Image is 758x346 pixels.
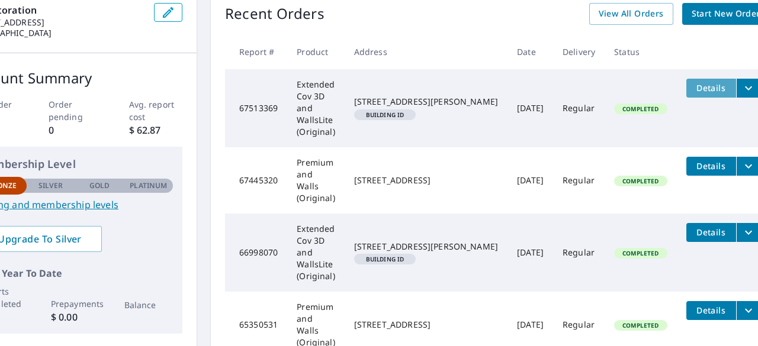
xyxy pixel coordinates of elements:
td: Regular [553,69,605,147]
th: Status [605,34,676,69]
td: Extended Cov 3D and WallsLite (Original) [287,69,345,147]
p: $ 0.00 [51,310,100,324]
span: View All Orders [599,7,664,21]
em: Building ID [366,112,404,118]
p: 0 [49,123,102,137]
a: View All Orders [589,3,673,25]
button: detailsBtn-65350531 [686,301,736,320]
td: Regular [553,214,605,292]
th: Date [508,34,553,69]
span: Completed [615,321,666,329]
p: Prepayments [51,298,100,310]
th: Delivery [553,34,605,69]
td: [DATE] [508,69,553,147]
span: Details [693,305,729,316]
td: 67445320 [225,147,287,214]
div: [STREET_ADDRESS][PERSON_NAME] [354,241,498,253]
p: Silver [38,180,63,191]
td: Regular [553,147,605,214]
td: Extended Cov 3D and WallsLite (Original) [287,214,345,292]
span: Details [693,227,729,238]
span: Details [693,82,729,93]
th: Report # [225,34,287,69]
span: Completed [615,249,666,257]
td: Premium and Walls (Original) [287,147,345,214]
p: Avg. report cost [129,98,183,123]
th: Address [345,34,508,69]
div: [STREET_ADDRESS] [354,319,498,331]
p: Balance [124,299,174,311]
p: Order pending [49,98,102,123]
td: 66998070 [225,214,287,292]
p: Platinum [130,180,167,191]
th: Product [287,34,345,69]
div: [STREET_ADDRESS] [354,174,498,186]
span: Details [693,160,729,172]
button: detailsBtn-66998070 [686,223,736,242]
p: $ 62.87 [129,123,183,137]
button: detailsBtn-67445320 [686,157,736,176]
span: Completed [615,177,666,185]
td: 67513369 [225,69,287,147]
td: [DATE] [508,147,553,214]
p: Gold [89,180,110,191]
p: Recent Orders [225,3,325,25]
button: detailsBtn-67513369 [686,79,736,98]
td: [DATE] [508,214,553,292]
span: Completed [615,105,666,113]
em: Building ID [366,256,404,262]
div: [STREET_ADDRESS][PERSON_NAME] [354,96,498,108]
